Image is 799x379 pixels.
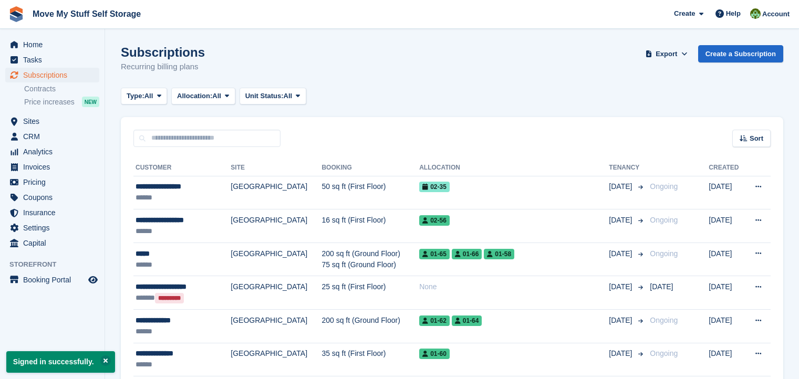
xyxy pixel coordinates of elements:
[650,182,678,191] span: Ongoing
[121,88,167,105] button: Type: All
[23,175,86,189] span: Pricing
[231,310,321,343] td: [GEOGRAPHIC_DATA]
[231,343,321,376] td: [GEOGRAPHIC_DATA]
[121,61,205,73] p: Recurring billing plans
[284,91,293,101] span: All
[121,45,205,59] h1: Subscriptions
[5,220,99,235] a: menu
[9,259,105,270] span: Storefront
[709,176,744,209] td: [DATE]
[5,129,99,144] a: menu
[23,144,86,159] span: Analytics
[5,52,99,67] a: menu
[240,88,306,105] button: Unit Status: All
[231,209,321,243] td: [GEOGRAPHIC_DATA]
[5,190,99,205] a: menu
[23,68,86,82] span: Subscriptions
[419,215,450,226] span: 02-56
[484,249,514,259] span: 01-58
[762,9,790,19] span: Account
[23,52,86,67] span: Tasks
[6,351,115,373] p: Signed in successfully.
[144,91,153,101] span: All
[23,205,86,220] span: Insurance
[23,114,86,129] span: Sites
[609,248,634,259] span: [DATE]
[419,182,450,192] span: 02-35
[5,272,99,287] a: menu
[87,273,99,286] a: Preview store
[750,133,763,144] span: Sort
[82,97,99,107] div: NEW
[321,243,419,276] td: 200 sq ft (Ground Floor) 75 sq ft (Ground Floor)
[321,343,419,376] td: 35 sq ft (First Floor)
[127,91,144,101] span: Type:
[23,160,86,174] span: Invoices
[23,129,86,144] span: CRM
[133,160,231,176] th: Customer
[24,97,75,107] span: Price increases
[419,249,450,259] span: 01-65
[650,282,673,291] span: [DATE]
[709,160,744,176] th: Created
[452,315,482,326] span: 01-64
[5,37,99,52] a: menu
[23,236,86,250] span: Capital
[171,88,235,105] button: Allocation: All
[709,310,744,343] td: [DATE]
[5,160,99,174] a: menu
[709,243,744,276] td: [DATE]
[609,281,634,292] span: [DATE]
[419,315,450,326] span: 01-62
[5,205,99,220] a: menu
[24,96,99,108] a: Price increases NEW
[231,243,321,276] td: [GEOGRAPHIC_DATA]
[419,349,450,359] span: 01-60
[419,281,609,292] div: None
[709,276,744,310] td: [DATE]
[23,37,86,52] span: Home
[23,272,86,287] span: Booking Portal
[726,8,741,19] span: Help
[419,160,609,176] th: Allocation
[644,45,690,62] button: Export
[709,343,744,376] td: [DATE]
[231,276,321,310] td: [GEOGRAPHIC_DATA]
[656,49,677,59] span: Export
[609,181,634,192] span: [DATE]
[8,6,24,22] img: stora-icon-8386f47178a22dfd0bd8f6a31ec36ba5ce8667c1dd55bd0f319d3a0aa187defe.svg
[212,91,221,101] span: All
[5,114,99,129] a: menu
[321,310,419,343] td: 200 sq ft (Ground Floor)
[650,316,678,324] span: Ongoing
[5,175,99,189] a: menu
[177,91,212,101] span: Allocation:
[674,8,695,19] span: Create
[231,160,321,176] th: Site
[5,144,99,159] a: menu
[709,209,744,243] td: [DATE]
[23,220,86,235] span: Settings
[321,276,419,310] td: 25 sq ft (First Floor)
[650,249,678,258] span: Ongoing
[698,45,783,62] a: Create a Subscription
[650,216,678,224] span: Ongoing
[231,176,321,209] td: [GEOGRAPHIC_DATA]
[650,349,678,357] span: Ongoing
[452,249,482,259] span: 01-66
[245,91,284,101] span: Unit Status:
[5,236,99,250] a: menu
[5,68,99,82] a: menu
[609,348,634,359] span: [DATE]
[28,5,145,23] a: Move My Stuff Self Storage
[23,190,86,205] span: Coupons
[609,215,634,226] span: [DATE]
[321,209,419,243] td: 16 sq ft (First Floor)
[321,176,419,209] td: 50 sq ft (First Floor)
[24,84,99,94] a: Contracts
[609,160,646,176] th: Tenancy
[321,160,419,176] th: Booking
[750,8,761,19] img: Joel Booth
[609,315,634,326] span: [DATE]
